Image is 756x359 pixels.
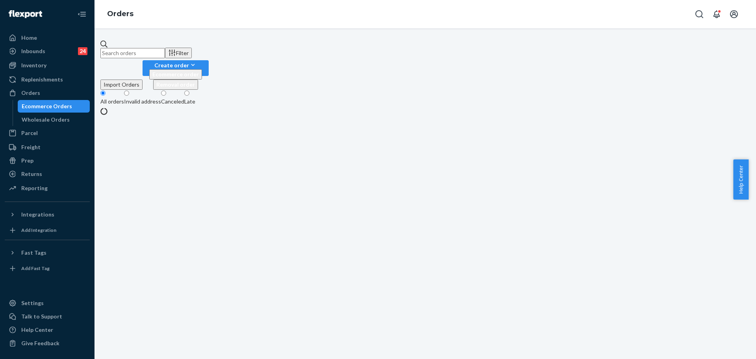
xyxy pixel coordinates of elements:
[21,143,41,151] div: Freight
[18,100,90,113] a: Ecommerce Orders
[5,73,90,86] a: Replenishments
[184,98,195,105] div: Late
[5,59,90,72] a: Inventory
[161,98,184,105] div: Canceled
[74,6,90,22] button: Close Navigation
[21,157,33,165] div: Prep
[152,71,199,78] span: Ecommerce order
[78,47,87,55] div: 24
[5,262,90,275] a: Add Fast Tag
[726,6,742,22] button: Open account menu
[21,89,40,97] div: Orders
[21,170,42,178] div: Returns
[5,182,90,194] a: Reporting
[21,184,48,192] div: Reporting
[5,87,90,99] a: Orders
[168,49,189,57] div: Filter
[9,10,42,18] img: Flexport logo
[5,337,90,350] button: Give Feedback
[184,91,189,96] input: Late
[21,34,37,42] div: Home
[5,324,90,336] a: Help Center
[5,141,90,154] a: Freight
[5,297,90,309] a: Settings
[21,129,38,137] div: Parcel
[5,208,90,221] button: Integrations
[161,91,166,96] input: Canceled
[165,48,192,58] button: Filter
[100,98,124,105] div: All orders
[124,98,161,105] div: Invalid address
[733,159,749,200] button: Help Center
[149,69,202,80] button: Ecommerce order
[18,113,90,126] a: Wholesale Orders
[101,3,140,26] ol: breadcrumbs
[21,61,46,69] div: Inventory
[156,81,195,88] span: Removal order
[153,80,198,90] button: Removal order
[149,61,202,69] div: Create order
[5,310,90,323] a: Talk to Support
[5,127,90,139] a: Parcel
[22,116,70,124] div: Wholesale Orders
[5,224,90,237] a: Add Integration
[107,9,133,18] a: Orders
[21,76,63,83] div: Replenishments
[21,265,50,272] div: Add Fast Tag
[143,60,209,76] button: Create orderEcommerce orderRemoval order
[5,154,90,167] a: Prep
[21,47,45,55] div: Inbounds
[21,339,59,347] div: Give Feedback
[21,326,53,334] div: Help Center
[22,102,72,110] div: Ecommerce Orders
[100,91,106,96] input: All orders
[21,299,44,307] div: Settings
[21,211,54,218] div: Integrations
[5,246,90,259] button: Fast Tags
[5,31,90,44] a: Home
[124,91,129,96] input: Invalid address
[21,313,62,320] div: Talk to Support
[100,80,143,90] button: Import Orders
[21,249,46,257] div: Fast Tags
[709,6,724,22] button: Open notifications
[5,168,90,180] a: Returns
[5,45,90,57] a: Inbounds24
[100,48,165,58] input: Search orders
[21,227,56,233] div: Add Integration
[691,6,707,22] button: Open Search Box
